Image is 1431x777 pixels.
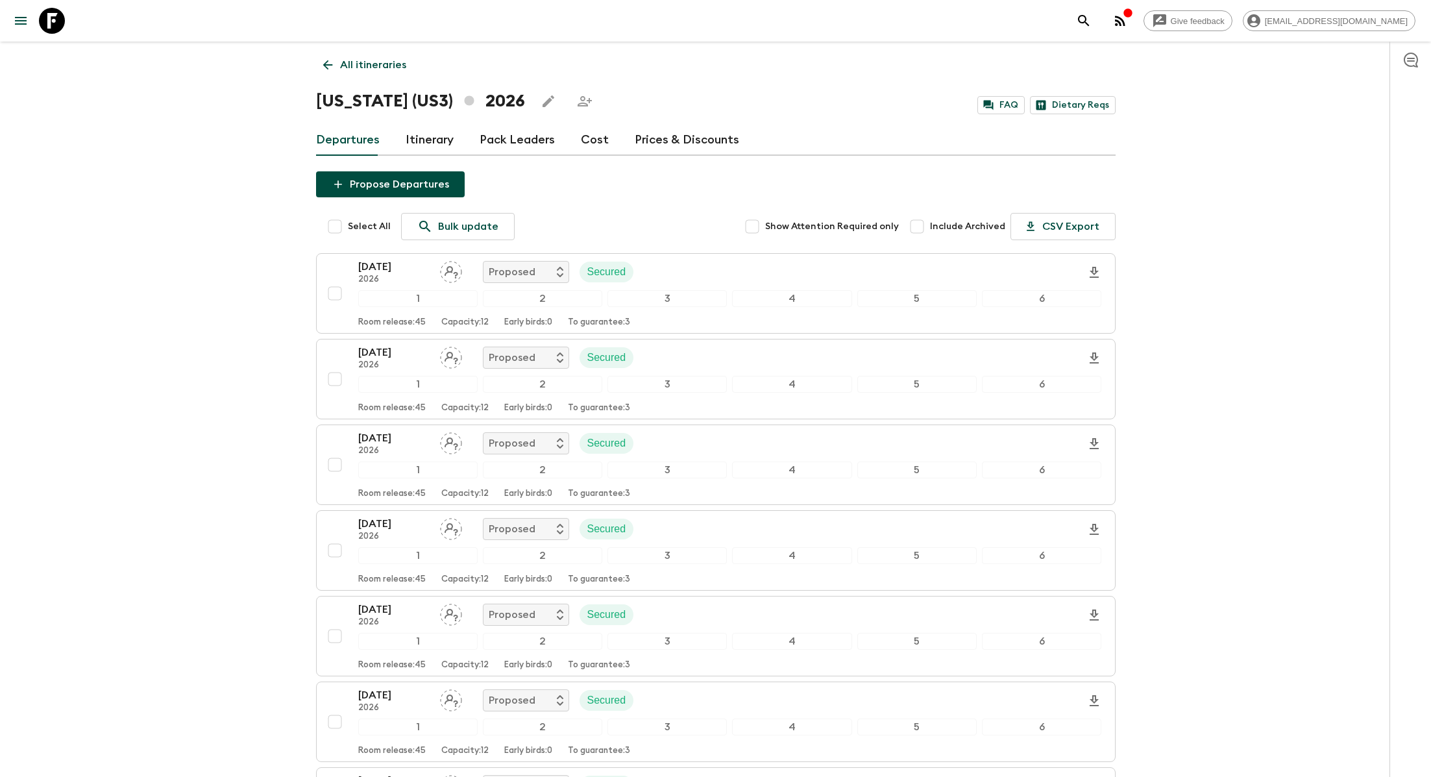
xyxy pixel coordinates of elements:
span: Assign pack leader [440,608,462,618]
p: Room release: 45 [358,317,426,328]
a: Dietary Reqs [1030,96,1116,114]
p: Room release: 45 [358,660,426,671]
p: Early birds: 0 [504,660,552,671]
p: Bulk update [438,219,498,234]
p: Proposed [489,607,535,623]
p: Secured [587,350,626,365]
p: [DATE] [358,345,430,360]
p: All itineraries [340,57,406,73]
div: 3 [607,376,727,393]
p: Proposed [489,693,535,708]
span: Assign pack leader [440,351,462,361]
div: 1 [358,376,478,393]
a: All itineraries [316,52,413,78]
div: 2 [483,376,602,393]
div: 5 [857,290,977,307]
button: [DATE]2026Assign pack leaderProposedSecured123456Room release:45Capacity:12Early birds:0To guaran... [316,253,1116,334]
p: Room release: 45 [358,403,426,413]
p: 2026 [358,275,430,285]
p: Room release: 45 [358,489,426,499]
div: 3 [607,719,727,735]
div: 3 [607,462,727,478]
div: 6 [982,376,1101,393]
div: Secured [580,519,634,539]
p: 2026 [358,703,430,713]
a: Prices & Discounts [635,125,739,156]
p: [DATE] [358,687,430,703]
a: Cost [581,125,609,156]
p: Capacity: 12 [441,574,489,585]
p: Capacity: 12 [441,317,489,328]
div: Secured [580,604,634,625]
p: [DATE] [358,430,430,446]
div: 2 [483,290,602,307]
span: [EMAIL_ADDRESS][DOMAIN_NAME] [1258,16,1415,26]
span: Assign pack leader [440,436,462,447]
button: menu [8,8,34,34]
div: Secured [580,262,634,282]
div: [EMAIL_ADDRESS][DOMAIN_NAME] [1243,10,1415,31]
div: 2 [483,462,602,478]
div: 5 [857,719,977,735]
p: [DATE] [358,259,430,275]
p: To guarantee: 3 [568,403,630,413]
p: To guarantee: 3 [568,574,630,585]
button: [DATE]2026Assign pack leaderProposedSecured123456Room release:45Capacity:12Early birds:0To guaran... [316,339,1116,419]
svg: Download Onboarding [1086,522,1102,537]
p: Proposed [489,521,535,537]
div: 4 [732,462,851,478]
div: 3 [607,547,727,564]
span: Include Archived [930,220,1005,233]
a: Departures [316,125,380,156]
div: 4 [732,719,851,735]
div: 3 [607,633,727,650]
p: [DATE] [358,516,430,532]
p: 2026 [358,532,430,542]
p: Early birds: 0 [504,317,552,328]
div: 5 [857,547,977,564]
a: Give feedback [1144,10,1232,31]
div: 4 [732,376,851,393]
p: Secured [587,436,626,451]
p: To guarantee: 3 [568,660,630,671]
p: Early birds: 0 [504,489,552,499]
div: 3 [607,290,727,307]
div: 4 [732,547,851,564]
p: Capacity: 12 [441,489,489,499]
p: Proposed [489,436,535,451]
h1: [US_STATE] (US3) 2026 [316,88,525,114]
button: [DATE]2026Assign pack leaderProposedSecured123456Room release:45Capacity:12Early birds:0To guaran... [316,596,1116,676]
div: 1 [358,633,478,650]
div: 6 [982,547,1101,564]
div: Secured [580,347,634,368]
p: Capacity: 12 [441,746,489,756]
button: [DATE]2026Assign pack leaderProposedSecured123456Room release:45Capacity:12Early birds:0To guaran... [316,425,1116,505]
p: 2026 [358,360,430,371]
div: 6 [982,462,1101,478]
div: Secured [580,690,634,711]
a: FAQ [977,96,1025,114]
button: Edit this itinerary [535,88,561,114]
p: Proposed [489,264,535,280]
p: 2026 [358,617,430,628]
p: Proposed [489,350,535,365]
div: 2 [483,719,602,735]
svg: Download Onboarding [1086,693,1102,709]
span: Assign pack leader [440,265,462,275]
svg: Download Onboarding [1086,608,1102,623]
span: Assign pack leader [440,522,462,532]
p: Room release: 45 [358,746,426,756]
p: [DATE] [358,602,430,617]
div: 6 [982,633,1101,650]
span: Assign pack leader [440,693,462,704]
p: Capacity: 12 [441,403,489,413]
div: Secured [580,433,634,454]
p: To guarantee: 3 [568,489,630,499]
div: 4 [732,633,851,650]
button: search adventures [1071,8,1097,34]
div: 1 [358,462,478,478]
p: Early birds: 0 [504,574,552,585]
a: Itinerary [406,125,454,156]
svg: Download Onboarding [1086,265,1102,280]
div: 5 [857,376,977,393]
